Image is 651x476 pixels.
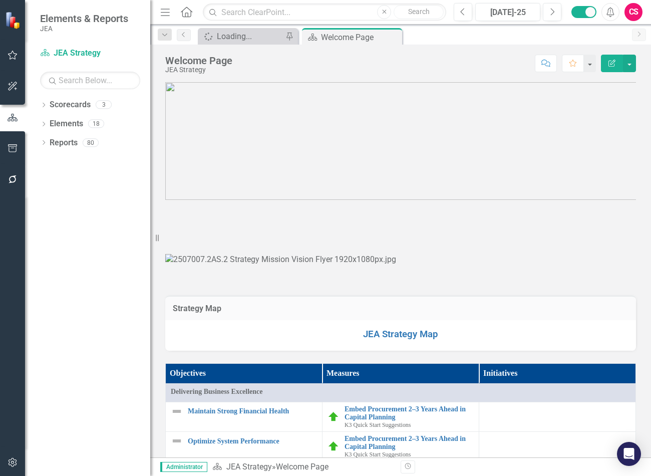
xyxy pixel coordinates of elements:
a: JEA Strategy [40,48,140,59]
div: Welcome Page [165,55,232,66]
span: Search [408,8,430,16]
button: CS [624,3,642,21]
img: Not Defined [171,435,183,447]
a: Loading... [200,30,283,43]
h3: Strategy Map [173,304,628,313]
span: Delivering Business Excellence [171,387,630,397]
button: [DATE]-25 [475,3,540,21]
img: On Track [328,440,340,452]
img: Not Defined [171,405,183,417]
a: Scorecards [50,99,91,111]
a: Elements [50,118,83,130]
div: Welcome Page [321,31,400,44]
a: Embed Procurement 2–3 Years Ahead in Capital Planning [345,435,474,450]
input: Search Below... [40,72,140,89]
div: JEA Strategy [165,66,232,74]
img: mceclip0%20v48.png [165,82,636,200]
td: Double-Click to Edit [166,384,636,402]
input: Search ClearPoint... [203,4,446,21]
a: JEA Strategy Map [363,329,438,340]
a: Reports [50,137,78,149]
a: Optimize System Performance [188,437,317,445]
div: Open Intercom Messenger [617,442,641,466]
td: Double-Click to Edit Right Click for Context Menu [166,402,322,432]
div: [DATE]-25 [479,7,537,19]
span: Elements & Reports [40,13,128,25]
a: Embed Procurement 2–3 Years Ahead in Capital Planning [345,405,474,421]
div: 18 [88,120,104,128]
div: » [212,461,393,473]
a: JEA Strategy [226,462,272,471]
span: Administrator [160,462,207,472]
small: JEA [40,25,128,33]
button: Search [394,5,444,19]
div: 80 [83,138,99,147]
div: Welcome Page [276,462,329,471]
img: On Track [328,411,340,423]
td: Double-Click to Edit Right Click for Context Menu [322,432,479,461]
span: K3 Quick Start Suggestions [345,451,411,458]
td: Double-Click to Edit Right Click for Context Menu [322,402,479,432]
a: Maintain Strong Financial Health [188,407,317,415]
span: K3 Quick Start Suggestions [345,421,411,428]
img: 2507007.2AS.2 Strategy Mission Vision Flyer 1920x1080px.jpg [165,254,396,266]
div: Loading... [217,30,283,43]
div: 3 [96,101,112,109]
img: ClearPoint Strategy [5,11,23,29]
td: Double-Click to Edit Right Click for Context Menu [166,432,322,461]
